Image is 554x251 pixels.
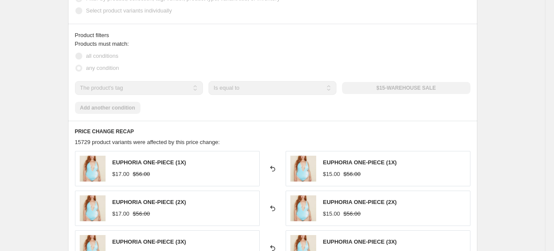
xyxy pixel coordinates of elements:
[112,170,130,179] div: $17.00
[112,199,186,205] span: EUPHORIA ONE-PIECE (2X)
[323,159,397,166] span: EUPHORIA ONE-PIECE (1X)
[112,159,186,166] span: EUPHORIA ONE-PIECE (1X)
[323,238,397,245] span: EUPHORIA ONE-PIECE (3X)
[86,7,172,14] span: Select product variants individually
[80,156,106,182] img: 041018-DD-10631_edited_Large_b00a32bb-b805-4934-8903-a8ea1e980ce3_80x.jpg
[133,170,150,179] strike: $56.00
[290,195,316,221] img: 041018-DD-10631_edited_Large_b00a32bb-b805-4934-8903-a8ea1e980ce3_80x.jpg
[112,238,186,245] span: EUPHORIA ONE-PIECE (3X)
[86,53,118,59] span: all conditions
[133,210,150,218] strike: $56.00
[75,128,470,135] h6: PRICE CHANGE RECAP
[323,170,340,179] div: $15.00
[86,65,119,71] span: any condition
[323,199,397,205] span: EUPHORIA ONE-PIECE (2X)
[290,156,316,182] img: 041018-DD-10631_edited_Large_b00a32bb-b805-4934-8903-a8ea1e980ce3_80x.jpg
[80,195,106,221] img: 041018-DD-10631_edited_Large_b00a32bb-b805-4934-8903-a8ea1e980ce3_80x.jpg
[112,210,130,218] div: $17.00
[323,210,340,218] div: $15.00
[343,210,361,218] strike: $56.00
[75,41,129,47] span: Products must match:
[343,170,361,179] strike: $56.00
[75,31,470,40] div: Product filters
[75,139,220,145] span: 15729 product variants were affected by this price change:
